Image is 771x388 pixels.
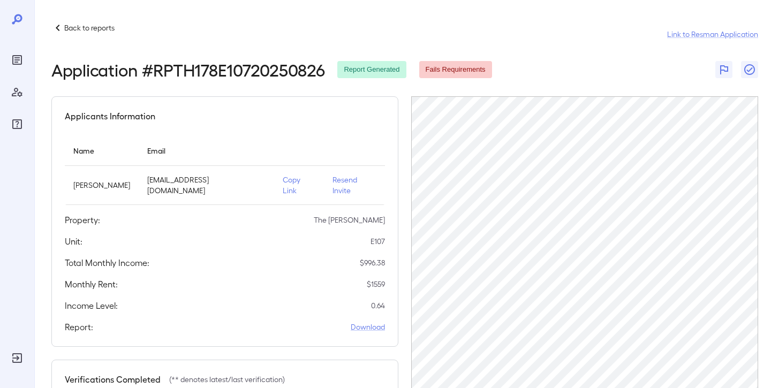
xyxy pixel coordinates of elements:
[65,235,82,248] h5: Unit:
[715,61,732,78] button: Flag Report
[9,51,26,69] div: Reports
[65,135,139,166] th: Name
[667,29,758,40] a: Link to Resman Application
[139,135,274,166] th: Email
[371,300,385,311] p: 0.64
[65,278,118,291] h5: Monthly Rent:
[65,135,385,205] table: simple table
[9,116,26,133] div: FAQ
[314,215,385,225] p: The [PERSON_NAME]
[65,299,118,312] h5: Income Level:
[51,60,324,79] h2: Application # RPTH178E10720250826
[337,65,406,75] span: Report Generated
[741,61,758,78] button: Close Report
[65,256,149,269] h5: Total Monthly Income:
[9,349,26,367] div: Log Out
[360,257,385,268] p: $ 996.38
[65,110,155,123] h5: Applicants Information
[371,236,385,247] p: E107
[283,174,315,196] p: Copy Link
[419,65,492,75] span: Fails Requirements
[147,174,266,196] p: [EMAIL_ADDRESS][DOMAIN_NAME]
[367,279,385,290] p: $ 1559
[9,83,26,101] div: Manage Users
[64,22,115,33] p: Back to reports
[65,373,161,386] h5: Verifications Completed
[65,321,93,333] h5: Report:
[351,322,385,332] a: Download
[73,180,130,191] p: [PERSON_NAME]
[65,214,100,226] h5: Property:
[332,174,376,196] p: Resend Invite
[169,374,285,385] p: (** denotes latest/last verification)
